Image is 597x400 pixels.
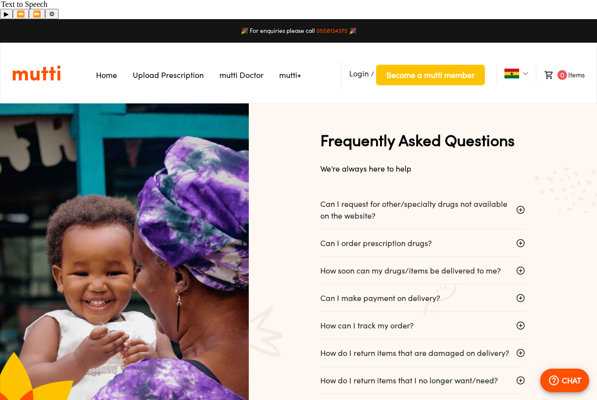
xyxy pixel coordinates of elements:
h1: Frequently Asked Questions [320,129,525,152]
li: Items [536,66,585,84]
button: Previous [13,9,29,19]
button: Settings [45,9,59,19]
p: How do I return items that I no longer want/need? [320,375,498,386]
a: Navigates to Prescription Upload Page [133,70,204,80]
p: How soon can my drugs/items be delivered to me? [320,265,501,276]
div: How do I return items that are damaged on delivery? [320,339,525,367]
button: Become a mutti member [376,65,485,85]
img: Dropdown [523,71,528,76]
p: We're always here to help [320,163,525,175]
img: Logo [12,65,61,81]
div: Can I request for other/specialty drugs not available on the website? [320,190,525,229]
span: Become a mutti member [386,68,475,82]
p: Can I make payment on delivery? [320,292,440,304]
div: How soon can my drugs/items be delivered to me? [320,257,525,284]
div: Can I make payment on delivery? [320,284,525,312]
p: Can I request for other/specialty drugs not available on the website? [320,198,510,222]
img: Ghana [504,69,519,78]
a: Link on the logo navigates to HomePage [12,65,61,81]
button: Forward [29,9,45,19]
span: Login [349,69,369,78]
li: / [341,61,485,89]
div: How do I return items that I no longer want/need? [320,367,525,394]
button: CHAT [540,369,589,392]
p: How do I return items that are damaged on delivery? [320,347,509,359]
a: Navigates to Home Page [96,70,117,80]
p: Can I order prescription drugs? [320,237,432,249]
a: Navigates to mutti+ page [279,70,301,80]
span: 0 [557,70,567,80]
a: 0558134375 [316,27,348,34]
div: Can I order prescription drugs? [320,229,525,257]
a: Navigates to mutti doctor website [219,70,263,80]
p: How can I track my order? [320,320,414,331]
div: How can I track my order? [320,312,525,339]
p: CHAT [562,375,581,386]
